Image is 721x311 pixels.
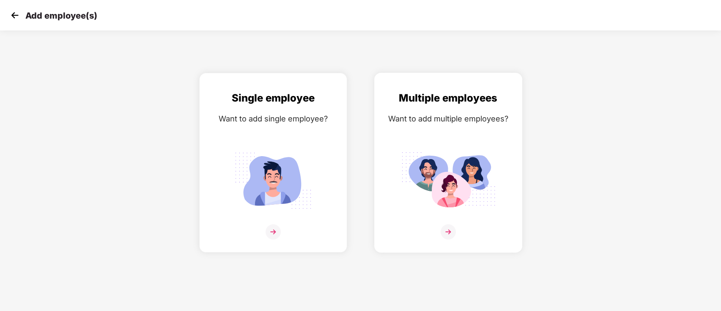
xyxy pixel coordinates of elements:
img: svg+xml;base64,PHN2ZyB4bWxucz0iaHR0cDovL3d3dy53My5vcmcvMjAwMC9zdmciIHdpZHRoPSIzMCIgaGVpZ2h0PSIzMC... [8,9,21,22]
p: Add employee(s) [25,11,97,21]
img: svg+xml;base64,PHN2ZyB4bWxucz0iaHR0cDovL3d3dy53My5vcmcvMjAwMC9zdmciIGlkPSJTaW5nbGVfZW1wbG95ZWUiIH... [226,148,321,214]
img: svg+xml;base64,PHN2ZyB4bWxucz0iaHR0cDovL3d3dy53My5vcmcvMjAwMC9zdmciIGlkPSJNdWx0aXBsZV9lbXBsb3llZS... [401,148,496,214]
div: Want to add multiple employees? [383,113,513,125]
img: svg+xml;base64,PHN2ZyB4bWxucz0iaHR0cDovL3d3dy53My5vcmcvMjAwMC9zdmciIHdpZHRoPSIzNiIgaGVpZ2h0PSIzNi... [441,224,456,239]
img: svg+xml;base64,PHN2ZyB4bWxucz0iaHR0cDovL3d3dy53My5vcmcvMjAwMC9zdmciIHdpZHRoPSIzNiIgaGVpZ2h0PSIzNi... [266,224,281,239]
div: Single employee [208,90,338,106]
div: Want to add single employee? [208,113,338,125]
div: Multiple employees [383,90,513,106]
